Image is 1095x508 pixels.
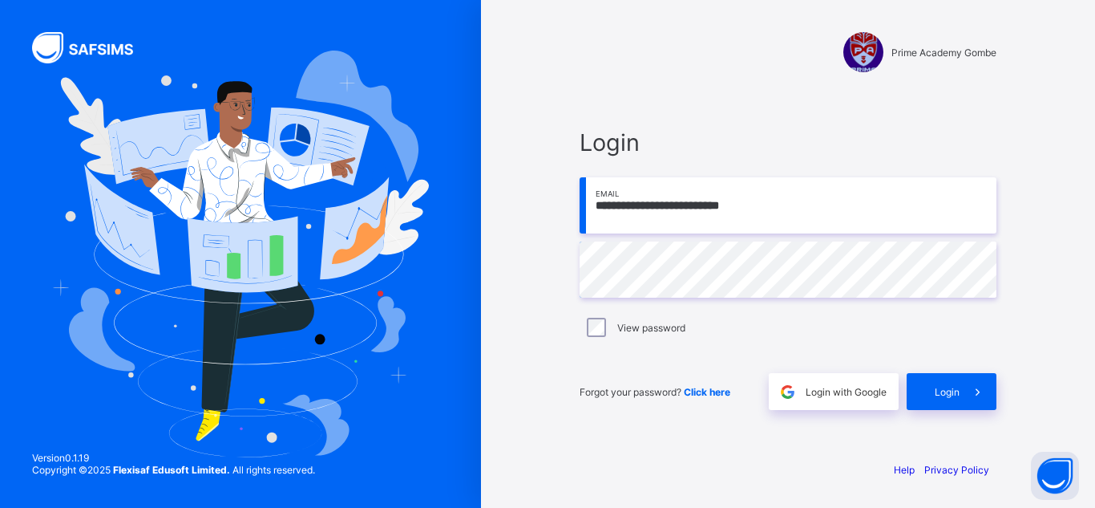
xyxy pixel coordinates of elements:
[32,452,315,464] span: Version 0.1.19
[684,386,730,398] a: Click here
[924,464,989,476] a: Privacy Policy
[894,464,915,476] a: Help
[806,386,887,398] span: Login with Google
[778,383,797,401] img: google.396cfc9801f0270233282035f929180a.svg
[580,128,996,156] span: Login
[935,386,960,398] span: Login
[891,47,996,59] span: Prime Academy Gombe
[1031,452,1079,500] button: Open asap
[580,386,730,398] span: Forgot your password?
[617,322,685,334] label: View password
[32,464,315,476] span: Copyright © 2025 All rights reserved.
[32,32,152,63] img: SAFSIMS Logo
[113,464,230,476] strong: Flexisaf Edusoft Limited.
[52,51,430,457] img: Hero Image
